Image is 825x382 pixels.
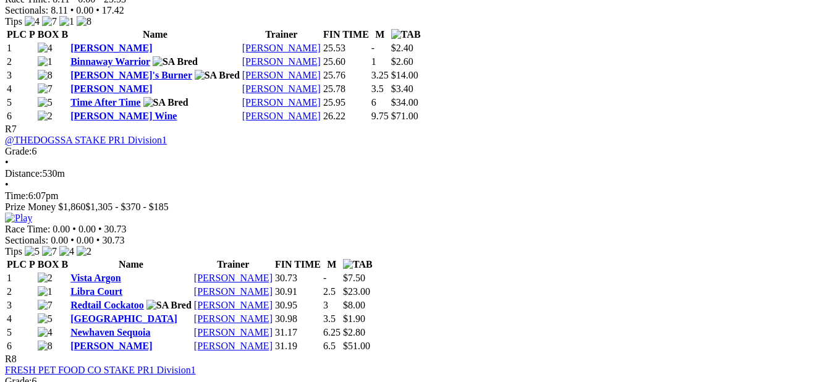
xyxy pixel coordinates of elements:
[7,29,27,40] span: PLC
[274,313,321,325] td: 30.98
[5,224,50,234] span: Race Time:
[5,135,167,145] a: @THEDOGSSA STAKE PR1 Division1
[274,272,321,284] td: 30.73
[274,299,321,312] td: 30.95
[242,111,321,121] a: [PERSON_NAME]
[5,202,820,213] div: Prize Money $1,860
[343,313,365,324] span: $1.90
[195,70,240,81] img: SA Bred
[59,16,74,27] img: 1
[5,5,48,15] span: Sectionals:
[371,83,384,94] text: 3.5
[70,5,74,15] span: •
[323,341,336,351] text: 6.5
[371,43,374,53] text: -
[274,258,321,271] th: FIN TIME
[70,286,122,297] a: Libra Court
[70,70,192,80] a: [PERSON_NAME]'s Burner
[70,28,240,41] th: Name
[70,258,192,271] th: Name
[6,272,36,284] td: 1
[38,111,53,122] img: 2
[77,16,91,27] img: 8
[194,286,273,297] a: [PERSON_NAME]
[61,29,68,40] span: B
[343,341,370,351] span: $51.00
[38,273,53,284] img: 2
[153,56,198,67] img: SA Bred
[5,365,196,375] a: FRESH PET FOOD CO STAKE PR1 Division1
[96,235,100,245] span: •
[323,273,326,283] text: -
[42,16,57,27] img: 7
[5,213,32,224] img: Play
[70,56,150,67] a: Binnaway Warrior
[38,313,53,325] img: 5
[242,56,321,67] a: [PERSON_NAME]
[85,202,169,212] span: $1,305 - $370 - $185
[194,327,273,337] a: [PERSON_NAME]
[391,70,418,80] span: $14.00
[6,110,36,122] td: 6
[391,111,418,121] span: $71.00
[371,56,376,67] text: 1
[5,354,17,364] span: R8
[76,5,93,15] span: 0.00
[38,56,53,67] img: 1
[146,300,192,311] img: SA Bred
[59,246,74,257] img: 4
[274,286,321,298] td: 30.91
[70,235,74,245] span: •
[5,124,17,134] span: R7
[70,313,177,324] a: [GEOGRAPHIC_DATA]
[323,56,370,68] td: 25.60
[25,246,40,257] img: 5
[5,190,820,202] div: 6:07pm
[61,259,68,270] span: B
[5,168,42,179] span: Distance:
[38,341,53,352] img: 8
[70,327,150,337] a: Newhaven Sequoia
[38,83,53,95] img: 7
[70,43,152,53] a: [PERSON_NAME]
[242,83,321,94] a: [PERSON_NAME]
[323,258,341,271] th: M
[5,146,32,156] span: Grade:
[70,300,144,310] a: Redtail Cockatoo
[38,70,53,81] img: 8
[343,327,365,337] span: $2.80
[391,29,421,40] img: TAB
[323,286,336,297] text: 2.5
[38,29,59,40] span: BOX
[70,111,177,121] a: [PERSON_NAME] Wine
[143,97,188,108] img: SA Bred
[5,16,22,27] span: Tips
[5,190,28,201] span: Time:
[70,97,140,108] a: Time After Time
[38,286,53,297] img: 1
[51,235,68,245] span: 0.00
[5,235,48,245] span: Sectionals:
[96,5,99,15] span: •
[6,83,36,95] td: 4
[25,16,40,27] img: 4
[77,246,91,257] img: 2
[323,42,370,54] td: 25.53
[102,235,124,245] span: 30.73
[78,224,96,234] span: 0.00
[38,97,53,108] img: 5
[242,97,321,108] a: [PERSON_NAME]
[194,300,273,310] a: [PERSON_NAME]
[53,224,70,234] span: 0.00
[6,313,36,325] td: 4
[323,327,341,337] text: 6.25
[323,28,370,41] th: FIN TIME
[274,340,321,352] td: 31.19
[371,97,376,108] text: 6
[391,43,413,53] span: $2.40
[5,168,820,179] div: 530m
[5,157,9,168] span: •
[194,273,273,283] a: [PERSON_NAME]
[5,179,9,190] span: •
[6,340,36,352] td: 6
